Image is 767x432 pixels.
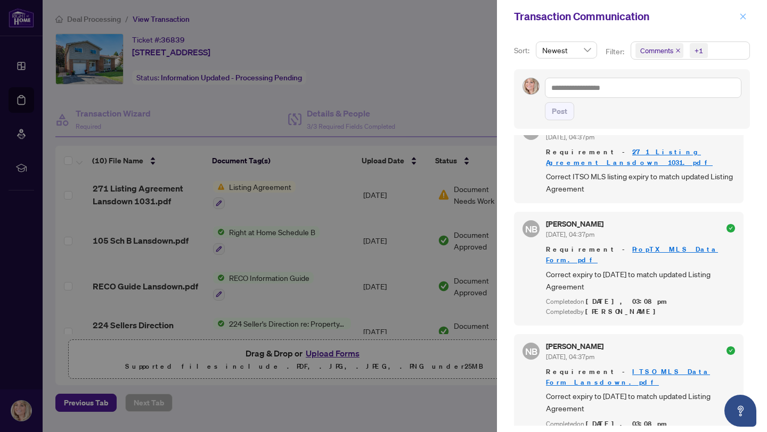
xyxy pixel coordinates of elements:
span: Newest [542,42,591,58]
span: Requirement - [546,147,735,168]
h5: [PERSON_NAME] [546,220,603,228]
span: Comments [635,43,683,58]
span: Comments [640,45,673,56]
div: Completed by [546,307,735,317]
a: PropTX MLS Data Form.pdf [546,245,718,264]
span: NB [525,222,537,236]
span: [DATE], 03:08pm [586,419,668,428]
span: [DATE], 03:08pm [586,297,668,306]
p: Sort: [514,45,532,56]
h5: [PERSON_NAME] [546,343,603,350]
p: Filter: [606,46,626,57]
span: Correct expiry to [DATE] to match updated Listing Agreement [546,390,735,415]
span: close [739,13,747,20]
span: [PERSON_NAME] [585,307,662,316]
span: Correct expiry to [DATE] to match updated Listing Agreement [546,268,735,293]
button: Open asap [724,395,756,427]
a: ITSO MLS Data Form Lansdown.pdf [546,367,710,387]
img: Profile Icon [523,78,539,94]
a: 271 Listing Agreement Lansdown 1031.pdf [546,147,713,167]
span: check-circle [727,224,735,232]
div: +1 [695,45,703,56]
span: check-circle [727,346,735,355]
span: [DATE], 04:37pm [546,230,594,238]
span: Requirement - [546,367,735,388]
div: Completed on [546,419,735,429]
div: Transaction Communication [514,9,736,24]
span: NB [525,344,537,358]
span: Requirement - [546,244,735,265]
span: [DATE], 04:37pm [546,353,594,361]
div: Completed on [546,297,735,307]
span: [DATE], 04:37pm [546,133,594,141]
span: Correct ITSO MLS listing expiry to match updated Listing Agreement [546,170,735,195]
span: close [675,48,681,53]
button: Post [545,102,574,120]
